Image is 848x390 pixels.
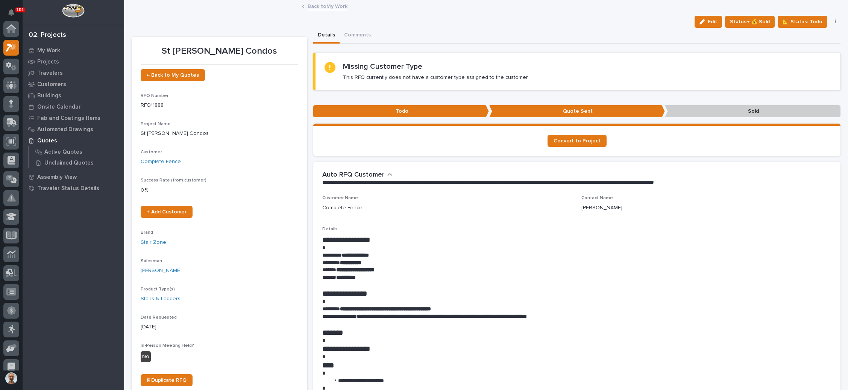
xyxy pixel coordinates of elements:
p: Unclaimed Quotes [44,160,94,166]
a: Unclaimed Quotes [29,157,124,168]
button: users-avatar [3,370,19,386]
p: Fab and Coatings Items [37,115,100,122]
a: My Work [23,45,124,56]
h2: Auto RFQ Customer [322,171,384,179]
a: Quotes [23,135,124,146]
p: Onsite Calendar [37,104,81,110]
p: Buildings [37,92,61,99]
a: Convert to Project [548,135,607,147]
p: Traveler Status Details [37,185,99,192]
p: RFQ11888 [141,101,298,109]
span: Details [322,227,338,231]
p: Quote Sent [489,105,665,118]
button: Notifications [3,5,19,20]
p: Assembly View [37,174,77,181]
a: + Add Customer [141,206,193,218]
div: 02. Projects [29,31,66,39]
a: Assembly View [23,171,124,183]
button: 📐 Status: Todo [778,16,827,28]
p: My Work [37,47,60,54]
p: 0 % [141,186,298,194]
p: Complete Fence [322,204,363,212]
a: Projects [23,56,124,67]
h2: Missing Customer Type [343,62,422,71]
a: [PERSON_NAME] [141,267,182,275]
span: Brand [141,230,153,235]
button: Details [313,28,340,44]
div: No [141,351,151,362]
a: Customers [23,79,124,90]
p: Active Quotes [44,149,82,156]
a: Buildings [23,90,124,101]
p: Automated Drawings [37,126,93,133]
span: Date Requested [141,315,177,320]
button: Edit [695,16,722,28]
span: + Add Customer [147,209,187,215]
span: Salesman [141,259,162,263]
span: Edit [708,18,717,25]
p: Sold [665,105,840,118]
div: Notifications101 [9,9,19,21]
a: Stairs & Ladders [141,295,181,303]
a: Travelers [23,67,124,79]
span: Success Rate (from customer) [141,178,206,183]
p: St [PERSON_NAME] Condos [141,46,298,57]
a: ⎘ Duplicate RFQ [141,374,193,386]
a: Fab and Coatings Items [23,112,124,124]
p: Customers [37,81,66,88]
span: ⎘ Duplicate RFQ [147,378,187,383]
span: ← Back to My Quotes [147,73,199,78]
img: Workspace Logo [62,4,84,18]
p: Quotes [37,138,57,144]
span: Status→ 💰 Sold [730,17,770,26]
span: Project Name [141,122,171,126]
span: In-Person Meeting Held? [141,343,194,348]
a: Stair Zone [141,239,166,246]
p: Projects [37,59,59,65]
span: 📐 Status: Todo [783,17,822,26]
button: Status→ 💰 Sold [725,16,775,28]
span: Customer Name [322,196,358,200]
p: Travelers [37,70,63,77]
span: Convert to Project [554,138,601,144]
a: Back toMy Work [308,2,347,10]
p: [DATE] [141,323,298,331]
p: Todo [313,105,489,118]
a: Traveler Status Details [23,183,124,194]
a: Automated Drawings [23,124,124,135]
button: Auto RFQ Customer [322,171,393,179]
span: Customer [141,150,162,154]
a: Active Quotes [29,147,124,157]
p: St [PERSON_NAME] Condos [141,130,298,138]
a: Complete Fence [141,158,181,166]
button: Comments [340,28,375,44]
a: ← Back to My Quotes [141,69,205,81]
span: Product Type(s) [141,287,175,292]
span: Contact Name [581,196,613,200]
span: RFQ Number [141,94,168,98]
p: [PERSON_NAME] [581,204,622,212]
p: This RFQ currently does not have a customer type assigned to the customer [343,74,528,81]
a: Onsite Calendar [23,101,124,112]
p: 101 [17,7,24,12]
